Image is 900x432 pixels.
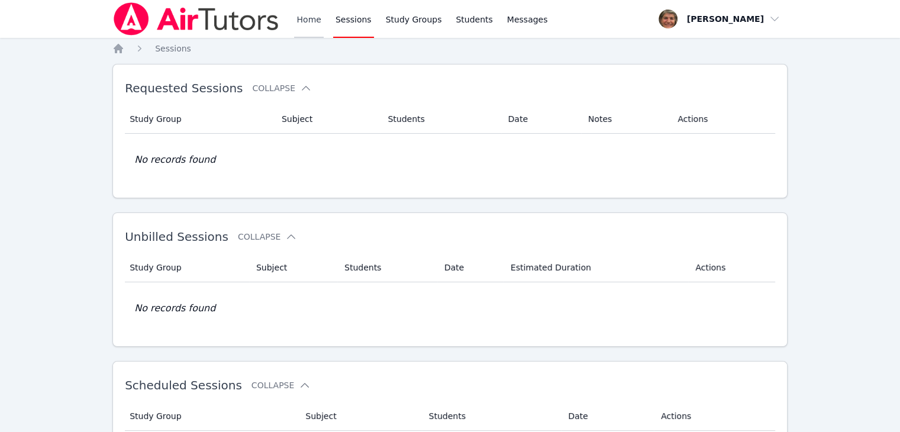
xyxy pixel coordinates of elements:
[252,82,311,94] button: Collapse
[125,282,775,334] td: No records found
[654,402,775,431] th: Actions
[249,253,337,282] th: Subject
[125,134,775,186] td: No records found
[125,253,249,282] th: Study Group
[298,402,421,431] th: Subject
[112,2,280,36] img: Air Tutors
[251,379,311,391] button: Collapse
[125,230,228,244] span: Unbilled Sessions
[275,105,381,134] th: Subject
[504,253,688,282] th: Estimated Duration
[688,253,775,282] th: Actions
[125,402,298,431] th: Study Group
[422,402,562,431] th: Students
[507,14,548,25] span: Messages
[155,44,191,53] span: Sessions
[155,43,191,54] a: Sessions
[501,105,581,134] th: Date
[561,402,654,431] th: Date
[125,378,242,392] span: Scheduled Sessions
[112,43,788,54] nav: Breadcrumb
[238,231,297,243] button: Collapse
[125,105,275,134] th: Study Group
[125,81,243,95] span: Requested Sessions
[581,105,671,134] th: Notes
[337,253,437,282] th: Students
[380,105,501,134] th: Students
[670,105,775,134] th: Actions
[437,253,504,282] th: Date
